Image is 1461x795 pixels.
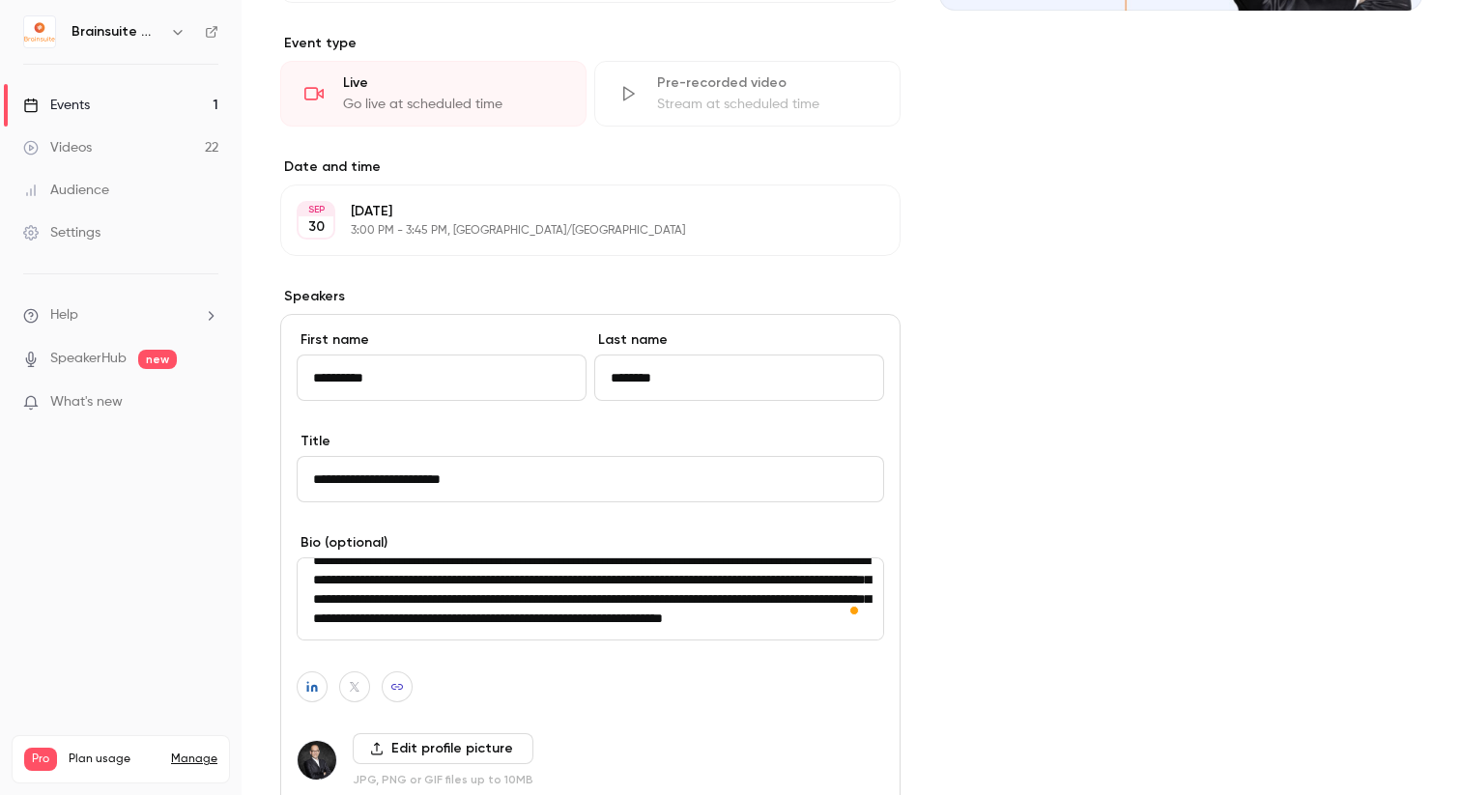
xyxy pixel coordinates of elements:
p: JPG, PNG or GIF files up to 10MB [353,772,533,787]
span: Help [50,305,78,326]
label: Bio (optional) [297,533,884,553]
p: [DATE] [351,202,798,221]
iframe: Noticeable Trigger [195,394,218,412]
textarea: To enrich screen reader interactions, please activate Accessibility in Grammarly extension settings [297,557,884,640]
img: Dr. Martin Scarabis [298,741,336,780]
a: SpeakerHub [50,349,127,369]
label: Last name [594,330,884,350]
label: Edit profile picture [353,733,533,764]
h6: Brainsuite Webinars [72,22,162,42]
div: Stream at scheduled time [657,95,876,114]
p: 3:00 PM - 3:45 PM, [GEOGRAPHIC_DATA]/[GEOGRAPHIC_DATA] [351,223,798,239]
p: Event type [280,34,901,53]
span: What's new [50,392,123,412]
div: LiveGo live at scheduled time [280,61,587,127]
div: Audience [23,181,109,200]
label: First name [297,330,587,350]
a: Manage [171,752,217,767]
div: Settings [23,223,100,242]
div: SEP [299,203,333,216]
span: Pro [24,748,57,771]
div: Events [23,96,90,115]
div: Pre-recorded videoStream at scheduled time [594,61,901,127]
label: Title [297,432,884,451]
span: Plan usage [69,752,159,767]
div: Live [343,73,562,93]
div: Pre-recorded video [657,73,876,93]
div: Videos [23,138,92,157]
label: Date and time [280,157,901,177]
label: Speakers [280,287,901,306]
span: new [138,350,177,369]
img: Brainsuite Webinars [24,16,55,47]
div: Go live at scheduled time [343,95,562,114]
li: help-dropdown-opener [23,305,218,326]
p: 30 [308,217,325,237]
